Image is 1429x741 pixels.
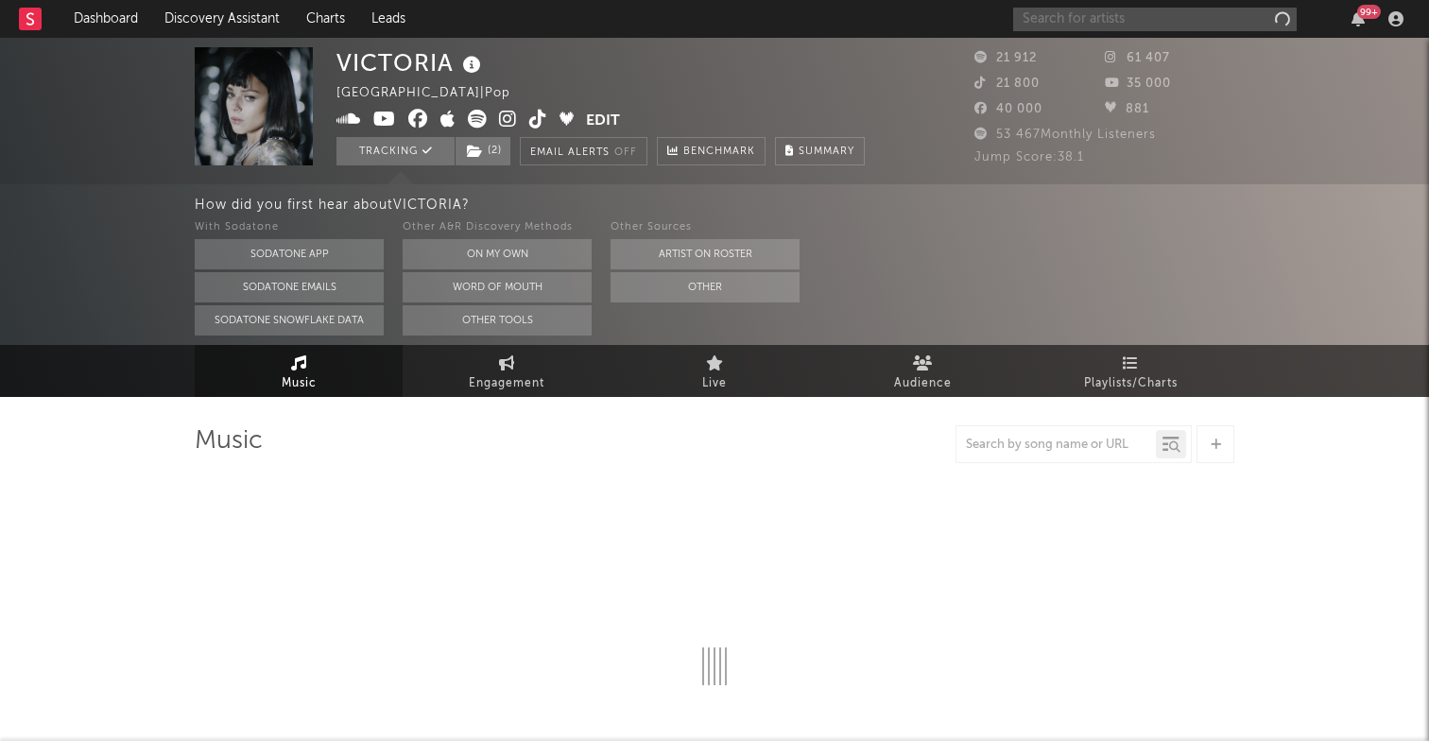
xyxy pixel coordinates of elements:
button: Sodatone App [195,239,384,269]
span: Benchmark [683,141,755,164]
button: On My Own [403,239,592,269]
button: Tracking [336,137,455,165]
input: Search for artists [1013,8,1297,31]
a: Live [611,345,818,397]
span: 61 407 [1105,52,1170,64]
span: Live [702,372,727,395]
button: (2) [456,137,510,165]
span: Playlists/Charts [1084,372,1178,395]
a: Music [195,345,403,397]
input: Search by song name or URL [956,438,1156,453]
div: Other A&R Discovery Methods [403,216,592,239]
div: 99 + [1357,5,1381,19]
div: With Sodatone [195,216,384,239]
span: 21 912 [974,52,1037,64]
button: Other Tools [403,305,592,336]
span: 40 000 [974,103,1042,115]
span: 35 000 [1105,78,1171,90]
span: Audience [894,372,952,395]
a: Engagement [403,345,611,397]
div: How did you first hear about VICTORIA ? [195,194,1429,216]
a: Benchmark [657,137,766,165]
span: Music [282,372,317,395]
div: VICTORIA [336,47,486,78]
em: Off [614,147,637,158]
button: Sodatone Emails [195,272,384,302]
span: Summary [799,146,854,157]
span: Engagement [469,372,544,395]
button: Artist on Roster [611,239,800,269]
span: ( 2 ) [455,137,511,165]
button: Sodatone Snowflake Data [195,305,384,336]
button: Other [611,272,800,302]
a: Playlists/Charts [1026,345,1234,397]
button: Summary [775,137,865,165]
span: 881 [1105,103,1149,115]
button: Word Of Mouth [403,272,592,302]
button: 99+ [1352,11,1365,26]
span: Jump Score: 38.1 [974,151,1084,164]
div: Other Sources [611,216,800,239]
button: Email AlertsOff [520,137,647,165]
span: 53 467 Monthly Listeners [974,129,1156,141]
button: Edit [586,110,620,133]
a: Audience [818,345,1026,397]
div: [GEOGRAPHIC_DATA] | Pop [336,82,532,105]
span: 21 800 [974,78,1040,90]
